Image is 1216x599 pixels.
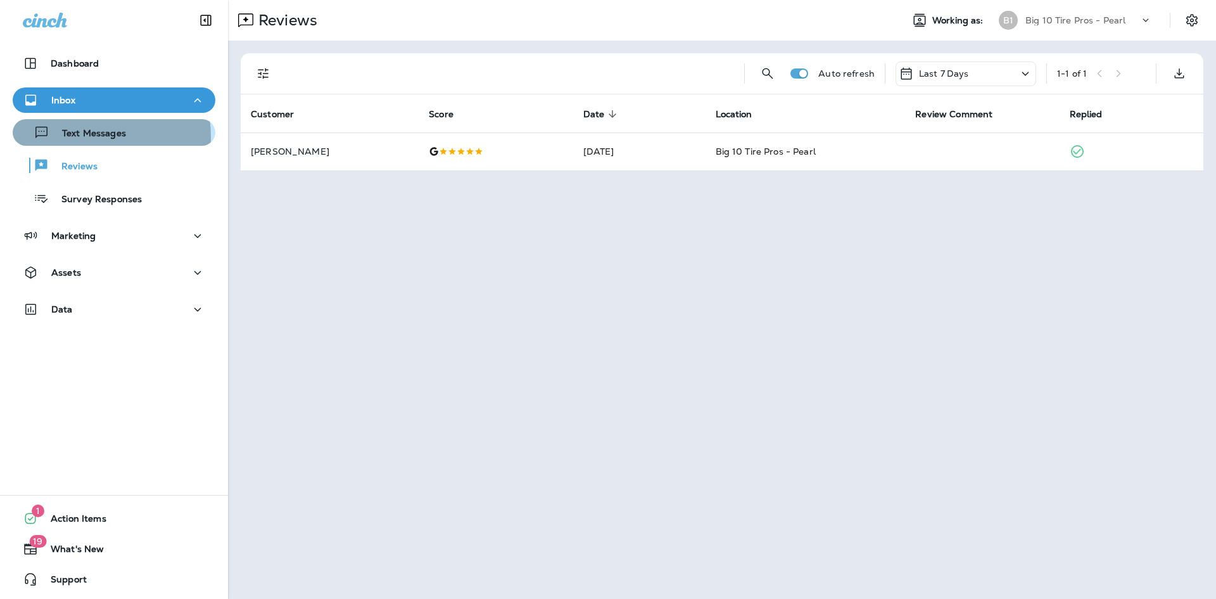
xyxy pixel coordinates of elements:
button: Marketing [13,223,215,248]
p: Marketing [51,231,96,241]
span: 1 [32,505,44,517]
span: Customer [251,109,294,120]
td: [DATE] [573,132,706,171]
button: Survey Responses [13,185,215,212]
span: 19 [29,535,46,548]
p: Reviews [49,161,98,173]
span: Date [583,109,605,120]
p: [PERSON_NAME] [251,146,408,157]
p: Data [51,304,73,314]
p: Auto refresh [818,68,875,79]
button: Dashboard [13,51,215,76]
span: Replied [1070,109,1103,120]
p: Big 10 Tire Pros - Pearl [1025,15,1125,25]
p: Assets [51,267,81,278]
p: Inbox [51,95,75,105]
span: Review Comment [915,108,1009,120]
button: Reviews [13,152,215,179]
button: Collapse Sidebar [188,8,224,33]
button: Filters [251,61,276,86]
span: Score [429,108,470,120]
div: 1 - 1 of 1 [1057,68,1087,79]
p: Survey Responses [49,194,142,206]
button: Text Messages [13,119,215,146]
button: Search Reviews [755,61,780,86]
span: Review Comment [915,109,992,120]
span: Big 10 Tire Pros - Pearl [716,146,816,157]
span: Support [38,574,87,589]
button: 1Action Items [13,506,215,531]
span: Working as: [932,15,986,26]
span: Customer [251,108,310,120]
span: Location [716,108,769,120]
div: B1 [999,11,1018,30]
button: Settings [1181,9,1203,32]
button: Support [13,567,215,592]
p: Text Messages [49,128,126,140]
button: Assets [13,260,215,285]
button: Export as CSV [1167,61,1192,86]
span: Action Items [38,513,106,529]
span: Replied [1070,108,1119,120]
span: Score [429,109,453,120]
span: What's New [38,544,104,559]
p: Reviews [253,11,317,30]
button: Inbox [13,87,215,113]
span: Location [716,109,752,120]
p: Last 7 Days [919,68,969,79]
button: 19What's New [13,536,215,562]
button: Data [13,297,215,322]
span: Date [583,108,621,120]
p: Dashboard [51,58,99,68]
